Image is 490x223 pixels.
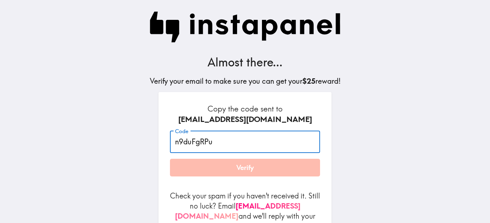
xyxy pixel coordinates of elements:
img: Instapanel [150,12,341,43]
label: Code [175,127,188,135]
h6: Copy the code sent to [170,104,320,125]
h3: Almost there... [150,54,341,70]
div: [EMAIL_ADDRESS][DOMAIN_NAME] [170,114,320,125]
a: [EMAIL_ADDRESS][DOMAIN_NAME] [175,201,301,220]
button: Verify [170,159,320,177]
input: xxx_xxx_xxx [170,131,320,153]
h5: Verify your email to make sure you can get your reward! [150,76,341,86]
b: $25 [302,76,315,86]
